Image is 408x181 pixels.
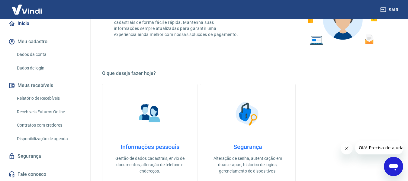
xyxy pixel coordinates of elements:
[112,143,188,150] h4: Informações pessoais
[7,79,83,92] button: Meus recebíveis
[7,150,83,163] a: Segurança
[14,62,83,74] a: Dados de login
[384,157,403,176] iframe: Botão para abrir a janela de mensagens
[210,143,285,150] h4: Segurança
[4,4,51,9] span: Olá! Precisa de ajuda?
[14,119,83,131] a: Contratos com credores
[379,4,401,15] button: Sair
[7,168,83,181] a: Fale conosco
[341,142,353,154] iframe: Fechar mensagem
[14,106,83,118] a: Recebíveis Futuros Online
[7,17,83,30] a: Início
[112,155,188,174] p: Gestão de dados cadastrais, envio de documentos, alteração de telefone e endereços.
[135,99,165,129] img: Informações pessoais
[14,133,83,145] a: Disponibilização de agenda
[7,0,47,19] img: Vindi
[355,141,403,154] iframe: Mensagem da empresa
[14,48,83,61] a: Dados da conta
[102,70,394,76] h5: O que deseja fazer hoje?
[114,13,239,37] p: Aqui você pode consultar e atualizar todos os seus dados cadastrais de forma fácil e rápida. Mant...
[14,92,83,105] a: Relatório de Recebíveis
[210,155,285,174] p: Alteração de senha, autenticação em duas etapas, histórico de logins, gerenciamento de dispositivos.
[233,99,263,129] img: Segurança
[7,35,83,48] button: Meu cadastro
